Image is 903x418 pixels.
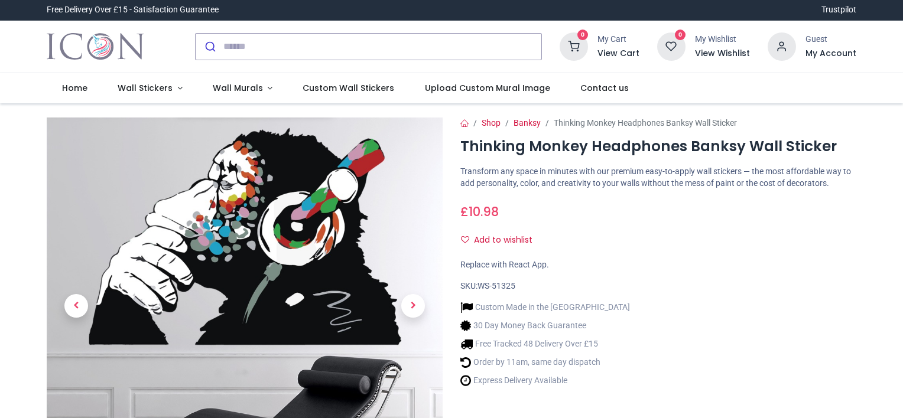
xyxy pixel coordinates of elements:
[460,230,543,250] button: Add to wishlistAdd to wishlist
[695,48,750,60] a: View Wishlist
[805,48,856,60] a: My Account
[554,118,737,128] span: Thinking Monkey Headphones Banksy Wall Sticker
[303,82,394,94] span: Custom Wall Stickers
[657,41,686,50] a: 0
[478,281,515,290] span: WS-51325
[460,259,856,271] div: Replace with React App.
[460,319,630,332] li: 30 Day Money Back Guarantee
[460,301,630,314] li: Custom Made in the [GEOGRAPHIC_DATA]
[695,34,750,45] div: My Wishlist
[47,30,144,63] img: Icon Wall Stickers
[580,82,629,94] span: Contact us
[460,356,630,368] li: Order by 11am, same day dispatch
[805,34,856,45] div: Guest
[597,48,639,60] a: View Cart
[118,82,173,94] span: Wall Stickers
[460,374,630,387] li: Express Delivery Available
[675,30,686,41] sup: 0
[460,338,630,350] li: Free Tracked 48 Delivery Over £15
[197,73,288,104] a: Wall Murals
[460,136,856,156] h1: Thinking Monkey Headphones Banksy Wall Sticker
[460,280,856,292] div: SKU:
[102,73,197,104] a: Wall Stickers
[560,41,588,50] a: 0
[213,82,263,94] span: Wall Murals
[469,203,499,220] span: 10.98
[514,118,541,128] a: Banksy
[196,34,223,60] button: Submit
[577,30,589,41] sup: 0
[47,30,144,63] a: Logo of Icon Wall Stickers
[64,294,88,318] span: Previous
[425,82,550,94] span: Upload Custom Mural Image
[597,34,639,45] div: My Cart
[460,203,499,220] span: £
[47,4,219,16] div: Free Delivery Over £15 - Satisfaction Guarantee
[461,236,469,244] i: Add to wishlist
[401,294,425,318] span: Next
[821,4,856,16] a: Trustpilot
[62,82,87,94] span: Home
[482,118,501,128] a: Shop
[460,166,856,189] p: Transform any space in minutes with our premium easy-to-apply wall stickers — the most affordable...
